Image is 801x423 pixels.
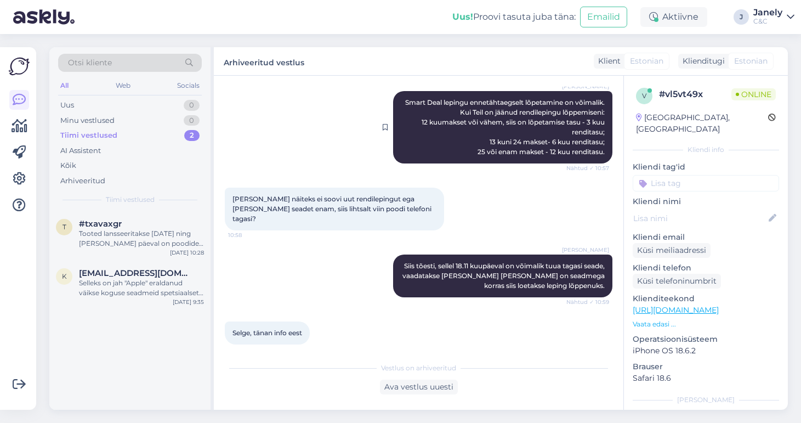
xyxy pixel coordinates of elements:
span: 10:59 [228,345,269,353]
div: Kõik [60,160,76,171]
input: Lisa tag [633,175,779,191]
button: Emailid [580,7,627,27]
span: Otsi kliente [68,57,112,69]
p: Operatsioonisüsteem [633,334,779,345]
span: #txavaxgr [79,219,122,229]
div: [DATE] 10:28 [170,249,204,257]
div: Tooted lansseeritakse [DATE] ning [PERSON_NAME] päeval on poodides olemas näidismudelid ning jõua... [79,229,204,249]
span: Estonian [630,55,663,67]
div: Küsi telefoninumbrit [633,274,721,289]
div: [PERSON_NAME] [633,395,779,405]
b: Uus! [452,12,473,22]
div: Küsi meiliaadressi [633,243,711,258]
div: J [734,9,749,25]
p: Safari 18.6 [633,373,779,384]
span: Estonian [734,55,768,67]
p: Kliendi telefon [633,262,779,274]
div: Web [113,78,133,93]
div: # vl5vt49x [659,88,731,101]
div: Arhiveeritud [60,176,105,187]
div: Selleks on jah "Apple" eraldanud väikse koguse seadmeid spetsiaalset selleks launchiks ega mõjuta... [79,278,204,298]
span: Siis tõesti, sellel 18.11 kuupäeval on võimalik tuua tagasi seade, vaadatakse [PERSON_NAME] [PERS... [402,262,606,290]
div: 0 [184,115,200,126]
a: JanelyC&C [753,8,794,26]
p: Brauser [633,361,779,373]
span: Selge, tänan info eest [232,329,302,337]
span: v [642,92,646,100]
div: C&C [753,17,782,26]
p: Vaata edasi ... [633,319,779,329]
div: Aktiivne [640,7,707,27]
div: Klient [594,55,621,67]
img: Askly Logo [9,56,30,77]
div: [GEOGRAPHIC_DATA], [GEOGRAPHIC_DATA] [636,112,768,135]
span: Online [731,88,776,100]
p: Kliendi email [633,232,779,243]
input: Lisa nimi [633,212,766,224]
div: Kliendi info [633,145,779,155]
div: 0 [184,100,200,111]
div: Klienditugi [678,55,725,67]
span: 10:58 [228,231,269,239]
div: All [58,78,71,93]
span: t [63,223,66,231]
span: Tiimi vestlused [106,195,155,205]
span: Nähtud ✓ 10:59 [566,298,609,306]
label: Arhiveeritud vestlus [224,54,304,69]
span: [PERSON_NAME] [562,246,609,254]
div: Proovi tasuta juba täna: [452,10,576,24]
span: Smart Deal lepingu ennetähtaegselt lõpetamine on võimalik. Kui Teil on jäänud rendilepingu lõppem... [405,98,606,156]
div: Tiimi vestlused [60,130,117,141]
div: Minu vestlused [60,115,115,126]
span: [PERSON_NAME] näiteks ei soovi uut rendilepingut ega [PERSON_NAME] seadet enam, siis lihtsalt vii... [232,195,433,223]
p: iPhone OS 18.6.2 [633,345,779,357]
div: Janely [753,8,782,17]
span: Nähtud ✓ 10:57 [566,164,609,172]
p: Klienditeekond [633,293,779,304]
div: Uus [60,100,74,111]
a: [URL][DOMAIN_NAME] [633,305,719,315]
div: Socials [175,78,202,93]
div: 2 [184,130,200,141]
div: AI Assistent [60,145,101,156]
span: Vestlus on arhiveeritud [381,363,456,373]
div: Ava vestlus uuesti [380,380,458,394]
p: Kliendi tag'id [633,161,779,173]
span: K [62,272,67,280]
div: [DATE] 9:35 [173,298,204,306]
p: Kliendi nimi [633,196,779,207]
span: [PERSON_NAME] [562,82,609,91]
span: Kaur@bentte.com [79,268,193,278]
